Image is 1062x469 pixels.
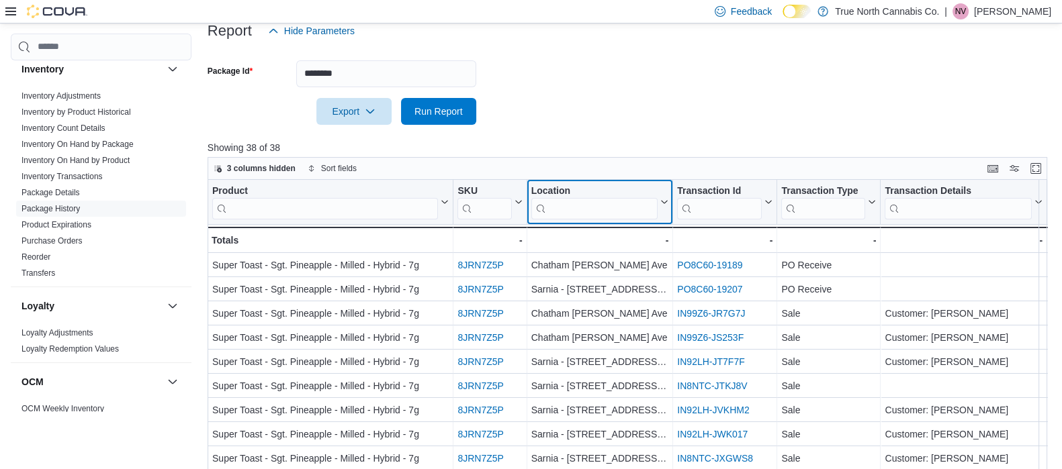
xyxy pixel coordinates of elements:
[985,160,1001,176] button: Keyboard shortcuts
[781,257,876,273] div: PO Receive
[885,305,1043,321] div: Customer: [PERSON_NAME]
[457,453,503,464] a: 8JRN7Z5P
[531,305,668,321] div: Chatham [PERSON_NAME] Ave
[835,3,939,19] p: True North Cannabis Co.
[212,378,449,394] div: Super Toast - Sgt. Pineapple - Milled - Hybrid - 7g
[21,107,131,117] a: Inventory by Product Historical
[457,332,503,343] a: 8JRN7Z5P
[21,344,119,354] span: Loyalty Redemption Values
[324,98,384,125] span: Export
[531,354,668,370] div: Sarnia - [STREET_ADDRESS][PERSON_NAME]
[1028,160,1044,176] button: Enter fullscreen
[457,260,503,270] a: 8JRN7Z5P
[21,188,80,197] a: Package Details
[302,160,362,176] button: Sort fields
[21,220,91,229] a: Product Expirations
[885,402,1043,418] div: Customer: [PERSON_NAME]
[21,344,119,354] a: Loyalty Redemption Values
[316,98,392,125] button: Export
[21,268,55,278] span: Transfers
[531,281,668,297] div: Sarnia - [STREET_ADDRESS][PERSON_NAME]
[212,402,449,418] div: Super Toast - Sgt. Pineapple - Milled - Hybrid - 7g
[212,305,449,321] div: Super Toast - Sgt. Pineapple - Milled - Hybrid - 7g
[212,185,438,198] div: Product
[21,62,162,76] button: Inventory
[677,308,745,319] a: IN99Z6-JR7G7J
[531,185,658,219] div: Location
[944,3,947,19] p: |
[781,329,876,346] div: Sale
[457,429,503,439] a: 8JRN7Z5P
[885,232,1043,248] div: -
[531,329,668,346] div: Chatham [PERSON_NAME] Ave
[11,401,191,422] div: OCM
[11,88,191,286] div: Inventory
[457,232,522,248] div: -
[677,405,749,415] a: IN92LH-JVKHM2
[21,140,134,149] a: Inventory On Hand by Package
[885,426,1043,442] div: Customer: [PERSON_NAME]
[885,450,1043,466] div: Customer: [PERSON_NAME]
[457,308,503,319] a: 8JRN7Z5P
[21,155,130,166] span: Inventory On Hand by Product
[21,123,105,133] a: Inventory Count Details
[212,450,449,466] div: Super Toast - Sgt. Pineapple - Milled - Hybrid - 7g
[21,187,80,198] span: Package Details
[974,3,1051,19] p: [PERSON_NAME]
[21,299,54,313] h3: Loyalty
[531,232,668,248] div: -
[27,5,87,18] img: Cova
[21,107,131,117] span: Inventory by Product Historical
[781,426,876,442] div: Sale
[21,327,93,338] span: Loyalty Adjustments
[263,17,360,44] button: Hide Parameters
[21,156,130,165] a: Inventory On Hand by Product
[284,24,355,38] span: Hide Parameters
[677,332,744,343] a: IN99Z6-JS253F
[781,185,876,219] button: Transaction Type
[531,185,658,198] div: Location
[885,354,1043,370] div: Customer: [PERSON_NAME]
[212,257,449,273] div: Super Toast - Sgt. Pineapple - Milled - Hybrid - 7g
[165,61,181,77] button: Inventory
[781,185,865,219] div: Transaction Type
[677,185,772,219] button: Transaction Id
[401,98,476,125] button: Run Report
[21,171,103,182] span: Inventory Transactions
[212,281,449,297] div: Super Toast - Sgt. Pineapple - Milled - Hybrid - 7g
[21,123,105,134] span: Inventory Count Details
[21,139,134,150] span: Inventory On Hand by Package
[21,236,83,246] a: Purchase Orders
[21,299,162,313] button: Loyalty
[1006,160,1022,176] button: Display options
[781,378,876,394] div: Sale
[212,185,438,219] div: Product
[531,378,668,394] div: Sarnia - [STREET_ADDRESS][PERSON_NAME]
[531,450,668,466] div: Sarnia - [STREET_ADDRESS][PERSON_NAME]
[677,232,772,248] div: -
[783,18,783,19] span: Dark Mode
[21,403,104,414] span: OCM Weekly Inventory
[677,284,742,295] a: PO8C60-19207
[781,402,876,418] div: Sale
[21,172,103,181] a: Inventory Transactions
[457,284,503,295] a: 8JRN7Z5P
[21,204,80,213] a: Package History
[21,91,101,101] span: Inventory Adjustments
[21,375,44,388] h3: OCM
[212,232,449,248] div: Totals
[885,329,1043,346] div: Customer: [PERSON_NAME]
[21,252,50,262] span: Reorder
[677,380,747,391] a: IN8NTC-JTKJ8V
[457,185,522,219] button: SKU
[677,185,762,219] div: Transaction Id URL
[457,185,511,198] div: SKU
[21,203,80,214] span: Package History
[212,426,449,442] div: Super Toast - Sgt. Pineapple - Milled - Hybrid - 7g
[677,453,753,464] a: IN8NTC-JXGWS8
[731,5,772,18] span: Feedback
[781,281,876,297] div: PO Receive
[208,66,253,76] label: Package Id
